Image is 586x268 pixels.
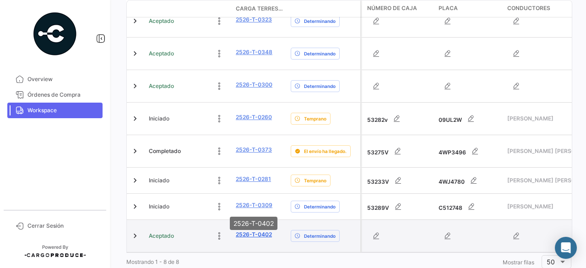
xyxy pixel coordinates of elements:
[130,202,140,211] a: Expand/Collapse Row
[7,87,103,103] a: Órdenes de Compra
[32,11,78,57] img: powered-by.png
[149,49,174,58] span: Aceptado
[435,0,504,17] datatable-header-cell: Placa
[232,1,287,16] datatable-header-cell: Carga Terrestre #
[304,203,336,210] span: Determinando
[507,176,582,185] span: [PERSON_NAME] [PERSON_NAME]
[236,113,272,121] a: 2526-T-0260
[507,147,582,155] span: [PERSON_NAME] [PERSON_NAME]
[304,232,336,240] span: Determinando
[507,202,582,211] span: [PERSON_NAME]
[7,71,103,87] a: Overview
[439,142,500,160] div: 4WP3496
[236,146,272,154] a: 2526-T-0373
[507,4,550,12] span: Conductores
[149,82,174,90] span: Aceptado
[367,109,431,128] div: 53282v
[367,171,431,190] div: 53233V
[236,201,272,209] a: 2526-T-0309
[287,5,360,12] datatable-header-cell: Delay Status
[439,109,500,128] div: 09UL2W
[304,82,336,90] span: Determinando
[304,17,336,25] span: Determinando
[149,17,174,25] span: Aceptado
[149,115,169,123] span: Iniciado
[236,48,272,56] a: 2526-T-0348
[130,147,140,156] a: Expand/Collapse Row
[555,237,577,259] div: Abrir Intercom Messenger
[130,16,140,26] a: Expand/Collapse Row
[236,16,272,24] a: 2526-T-0323
[149,202,169,211] span: Iniciado
[130,82,140,91] a: Expand/Collapse Row
[439,4,458,12] span: Placa
[126,258,179,265] span: Mostrando 1 - 8 de 8
[27,75,99,83] span: Overview
[236,5,283,13] span: Carga Terrestre #
[149,232,174,240] span: Aceptado
[439,171,500,190] div: 4WJ4780
[130,114,140,123] a: Expand/Collapse Row
[27,222,99,230] span: Cerrar Sesión
[236,175,271,183] a: 2526-T-0281
[130,231,140,241] a: Expand/Collapse Row
[230,217,277,230] div: 2526-T-0402
[130,49,140,58] a: Expand/Collapse Row
[367,197,431,216] div: 53289V
[130,176,140,185] a: Expand/Collapse Row
[304,115,326,122] span: Temprano
[236,81,272,89] a: 2526-T-0300
[149,147,181,155] span: Completado
[145,5,232,12] datatable-header-cell: Estado
[304,50,336,57] span: Determinando
[547,258,555,266] span: 50
[362,0,435,17] datatable-header-cell: Número de Caja
[503,259,534,266] span: Mostrar filas
[304,177,326,184] span: Temprano
[27,91,99,99] span: Órdenes de Compra
[367,142,431,160] div: 53275V
[367,4,417,12] span: Número de Caja
[7,103,103,118] a: Workspace
[439,197,500,216] div: C512748
[27,106,99,115] span: Workspace
[149,176,169,185] span: Iniciado
[507,115,582,123] span: [PERSON_NAME]
[304,148,347,155] span: El envío ha llegado.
